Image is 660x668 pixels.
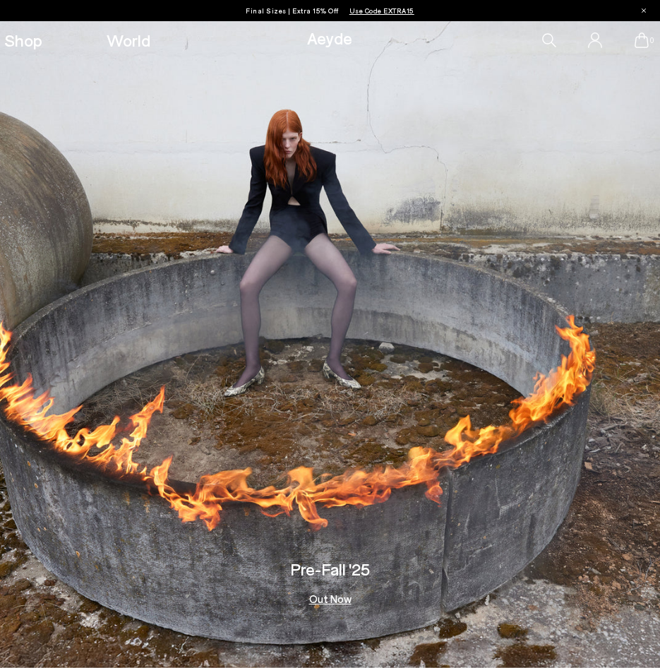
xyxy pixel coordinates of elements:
h3: Pre-Fall '25 [290,561,370,578]
a: Aeyde [307,28,352,48]
span: Navigate to /collections/ss25-final-sizes [349,6,414,15]
a: Out Now [309,594,352,604]
a: World [107,32,150,49]
a: Shop [4,32,42,49]
p: Final Sizes | Extra 15% Off [246,4,414,18]
span: 0 [649,37,656,44]
a: 0 [635,32,649,48]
